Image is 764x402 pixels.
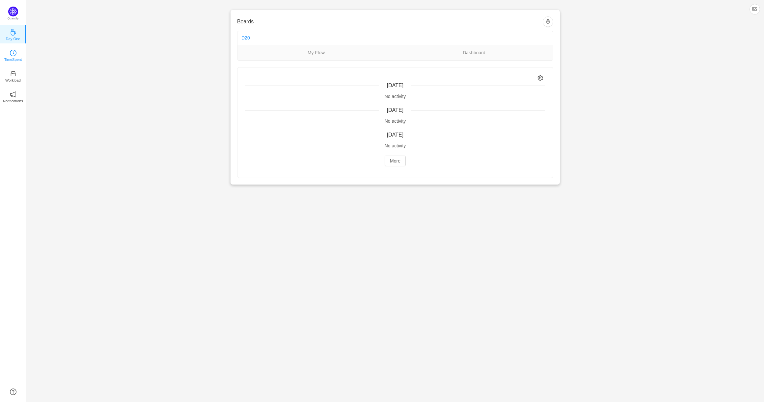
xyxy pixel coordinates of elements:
i: icon: inbox [10,70,16,77]
p: Day One [6,36,20,42]
a: icon: notificationNotifications [10,93,16,100]
p: Notifications [3,98,23,104]
i: icon: coffee [10,29,16,36]
span: [DATE] [387,132,403,138]
a: Dashboard [395,49,553,56]
button: icon: picture [750,4,760,14]
p: Quantify [8,16,19,21]
h3: Boards [237,18,543,25]
i: icon: clock-circle [10,50,16,56]
a: icon: question-circle [10,389,16,395]
button: More [385,156,406,166]
a: icon: inboxWorkload [10,72,16,79]
i: icon: setting [537,75,543,81]
span: [DATE] [387,83,403,88]
a: icon: coffeeDay One [10,31,16,38]
a: icon: clock-circleTimeSpent [10,52,16,58]
p: TimeSpent [4,57,22,63]
div: No activity [245,118,545,125]
button: icon: setting [543,16,553,27]
a: My Flow [237,49,395,56]
i: icon: notification [10,91,16,98]
img: Quantify [8,7,18,16]
div: No activity [245,93,545,100]
p: Workload [5,77,21,83]
a: D20 [241,35,250,40]
div: No activity [245,142,545,149]
span: [DATE] [387,107,403,113]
